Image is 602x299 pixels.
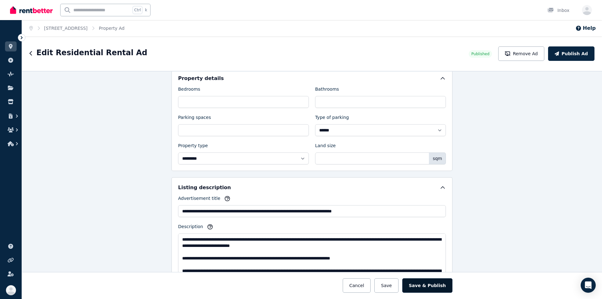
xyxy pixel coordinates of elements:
div: Inbox [547,7,569,13]
span: Published [471,51,489,56]
div: Open Intercom Messenger [581,278,596,293]
h5: Property details [178,75,224,82]
button: Help [575,24,596,32]
a: Property Ad [99,26,124,31]
h5: Listing description [178,184,231,191]
span: Ctrl [133,6,142,14]
label: Bathrooms [315,86,339,95]
label: Land size [315,142,336,151]
label: Bedrooms [178,86,200,95]
label: Advertisement title [178,195,220,204]
img: RentBetter [10,5,53,15]
button: Save & Publish [402,278,452,293]
a: [STREET_ADDRESS] [44,26,88,31]
label: Property type [178,142,208,151]
button: Publish Ad [548,46,594,61]
button: Save [374,278,398,293]
label: Description [178,223,203,232]
button: Cancel [343,278,371,293]
label: Type of parking [315,114,349,123]
h1: Edit Residential Rental Ad [36,48,147,58]
button: Remove Ad [498,46,544,61]
label: Parking spaces [178,114,211,123]
nav: Breadcrumb [22,20,132,36]
span: k [145,8,147,13]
